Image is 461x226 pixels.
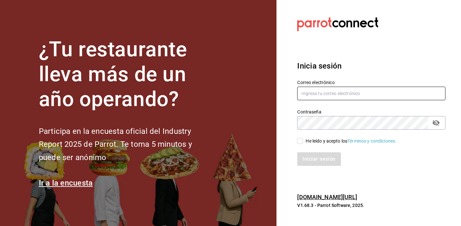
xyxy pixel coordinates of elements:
p: V1.68.3 - Parrot Software, 2025. [297,202,445,209]
input: Ingresa tu correo electrónico [297,87,445,100]
div: He leído y acepto los [306,138,396,145]
label: Correo electrónico [297,80,445,85]
h3: Inicia sesión [297,60,445,72]
label: Contraseña [297,110,445,114]
a: Ir a la encuesta [39,178,93,188]
a: Términos y condiciones. [347,138,396,144]
h2: Participa en la encuesta oficial del Industry Report 2025 de Parrot. Te toma 5 minutos y puede se... [39,125,214,164]
button: passwordField [431,117,442,128]
h1: ¿Tu restaurante lleva más de un año operando? [39,37,214,112]
a: [DOMAIN_NAME][URL] [297,194,357,200]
